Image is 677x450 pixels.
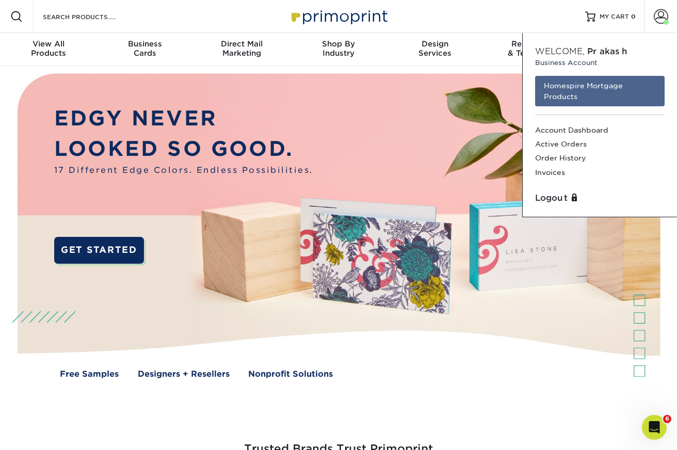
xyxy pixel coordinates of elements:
[483,39,580,58] div: & Templates
[54,133,313,164] p: LOOKED SO GOOD.
[483,33,580,66] a: Resources& Templates
[54,103,313,133] p: EDGY NEVER
[631,13,636,20] span: 0
[138,368,230,380] a: Designers + Resellers
[60,368,119,380] a: Free Samples
[42,10,142,23] input: SEARCH PRODUCTS.....
[290,39,386,49] span: Shop By
[535,123,665,137] a: Account Dashboard
[248,368,333,380] a: Nonprofit Solutions
[194,33,290,66] a: Direct MailMarketing
[535,58,665,68] small: Business Account
[535,151,665,165] a: Order History
[587,46,627,56] span: Prakash
[287,5,390,27] img: Primoprint
[194,39,290,49] span: Direct Mail
[54,237,144,264] a: GET STARTED
[535,46,585,56] span: Welcome,
[96,33,193,66] a: BusinessCards
[387,39,483,58] div: Services
[54,164,313,176] span: 17 Different Edge Colors. Endless Possibilities.
[663,415,671,423] span: 6
[290,33,386,66] a: Shop ByIndustry
[535,137,665,151] a: Active Orders
[194,39,290,58] div: Marketing
[535,76,665,106] a: Homespire Mortgage Products
[535,166,665,180] a: Invoices
[387,39,483,49] span: Design
[96,39,193,49] span: Business
[642,415,667,440] iframe: Intercom live chat
[96,39,193,58] div: Cards
[387,33,483,66] a: DesignServices
[483,39,580,49] span: Resources
[535,192,665,204] a: Logout
[290,39,386,58] div: Industry
[600,12,629,21] span: MY CART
